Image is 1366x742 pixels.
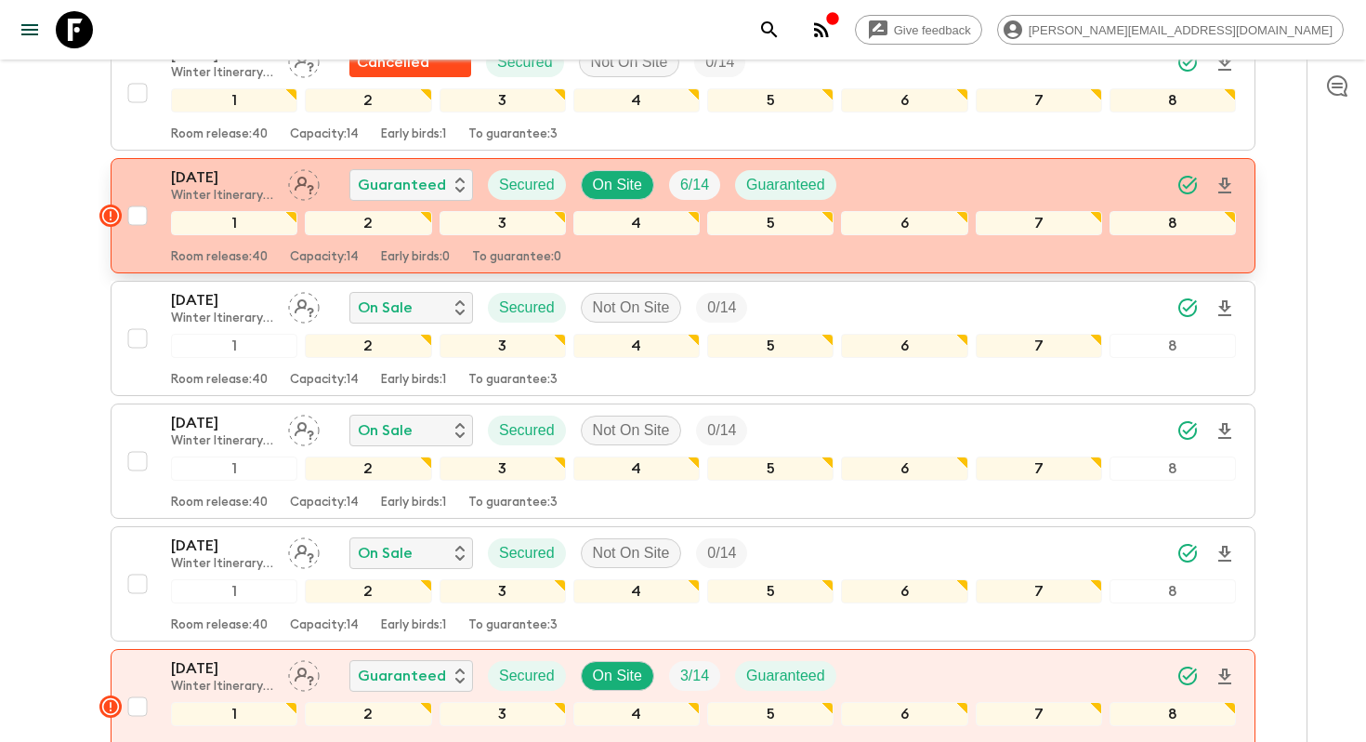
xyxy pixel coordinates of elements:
[171,657,273,680] p: [DATE]
[593,174,642,196] p: On Site
[171,66,273,81] p: Winter Itinerary 2025 ([DATE]-[DATE])
[381,373,446,388] p: Early birds: 1
[707,211,834,235] div: 5
[171,88,297,113] div: 1
[976,88,1102,113] div: 7
[707,334,834,358] div: 5
[696,416,747,445] div: Trip Fill
[497,51,553,73] p: Secured
[488,416,566,445] div: Secured
[440,88,566,113] div: 3
[573,457,700,481] div: 4
[746,174,825,196] p: Guaranteed
[468,496,558,510] p: To guarantee: 3
[111,35,1255,151] button: [DATE]Winter Itinerary 2025 ([DATE]-[DATE])Assign pack leaderFlash Pack cancellationSecuredNot On...
[1176,542,1199,564] svg: Synced Successfully
[581,661,654,691] div: On Site
[171,211,297,235] div: 1
[573,334,700,358] div: 4
[669,661,720,691] div: Trip Fill
[288,666,320,681] span: Assign pack leader
[499,297,555,319] p: Secured
[1018,23,1343,37] span: [PERSON_NAME][EMAIL_ADDRESS][DOMAIN_NAME]
[381,250,450,265] p: Early birds: 0
[707,579,834,603] div: 5
[288,175,320,190] span: Assign pack leader
[468,127,558,142] p: To guarantee: 3
[381,496,446,510] p: Early birds: 1
[357,51,429,73] p: Cancelled
[305,211,431,235] div: 2
[976,457,1102,481] div: 7
[976,579,1102,603] div: 7
[1110,88,1236,113] div: 8
[976,211,1102,235] div: 7
[440,211,566,235] div: 3
[841,334,967,358] div: 6
[171,496,268,510] p: Room release: 40
[288,298,320,312] span: Assign pack leader
[358,419,413,442] p: On Sale
[884,23,981,37] span: Give feedback
[705,51,734,73] p: 0 / 14
[488,170,566,200] div: Secured
[1176,51,1199,73] svg: Synced Successfully
[305,702,431,726] div: 2
[694,47,745,77] div: Trip Fill
[1110,457,1236,481] div: 8
[290,373,359,388] p: Capacity: 14
[468,618,558,633] p: To guarantee: 3
[696,293,747,323] div: Trip Fill
[171,680,273,695] p: Winter Itinerary 2025 ([DATE]-[DATE])
[440,702,566,726] div: 3
[499,542,555,564] p: Secured
[1214,420,1236,443] svg: Download Onboarding
[381,618,446,633] p: Early birds: 1
[1176,419,1199,442] svg: Synced Successfully
[171,434,273,449] p: Winter Itinerary 2025 ([DATE]-[DATE])
[707,702,834,726] div: 5
[440,457,566,481] div: 3
[358,297,413,319] p: On Sale
[171,166,273,189] p: [DATE]
[573,579,700,603] div: 4
[841,88,967,113] div: 6
[171,311,273,326] p: Winter Itinerary 2025 ([DATE]-[DATE])
[171,334,297,358] div: 1
[751,11,788,48] button: search adventures
[707,88,834,113] div: 5
[288,52,320,67] span: Assign pack leader
[171,557,273,572] p: Winter Itinerary 2025 ([DATE]-[DATE])
[290,250,359,265] p: Capacity: 14
[171,579,297,603] div: 1
[499,174,555,196] p: Secured
[358,542,413,564] p: On Sale
[976,702,1102,726] div: 7
[841,579,967,603] div: 6
[381,127,446,142] p: Early birds: 1
[976,334,1102,358] div: 7
[111,404,1255,519] button: [DATE]Winter Itinerary 2025 ([DATE]-[DATE])Assign pack leaderOn SaleSecuredNot On SiteTrip Fill12...
[1110,702,1236,726] div: 8
[171,618,268,633] p: Room release: 40
[290,618,359,633] p: Capacity: 14
[349,47,471,77] div: Flash Pack cancellation
[1214,298,1236,320] svg: Download Onboarding
[593,297,670,319] p: Not On Site
[472,250,561,265] p: To guarantee: 0
[573,88,700,113] div: 4
[1214,52,1236,74] svg: Download Onboarding
[579,47,680,77] div: Not On Site
[171,457,297,481] div: 1
[581,170,654,200] div: On Site
[581,538,682,568] div: Not On Site
[696,538,747,568] div: Trip Fill
[573,702,700,726] div: 4
[593,419,670,442] p: Not On Site
[171,373,268,388] p: Room release: 40
[171,250,268,265] p: Room release: 40
[111,281,1255,396] button: [DATE]Winter Itinerary 2025 ([DATE]-[DATE])Assign pack leaderOn SaleSecuredNot On SiteTrip Fill12...
[288,420,320,435] span: Assign pack leader
[111,526,1255,642] button: [DATE]Winter Itinerary 2025 ([DATE]-[DATE])Assign pack leaderOn SaleSecuredNot On SiteTrip Fill12...
[290,127,359,142] p: Capacity: 14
